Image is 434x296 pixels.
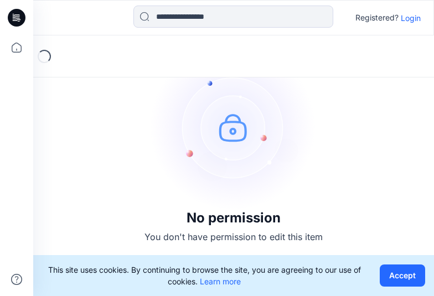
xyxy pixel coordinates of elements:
img: no-perm.svg [151,44,317,210]
button: Accept [380,264,425,287]
p: You don't have permission to edit this item [144,230,323,243]
a: Learn more [200,277,241,286]
p: Registered? [355,11,399,24]
p: Login [401,12,421,24]
h3: No permission [144,210,323,226]
p: This site uses cookies. By continuing to browse the site, you are agreeing to our use of cookies. [42,264,366,287]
